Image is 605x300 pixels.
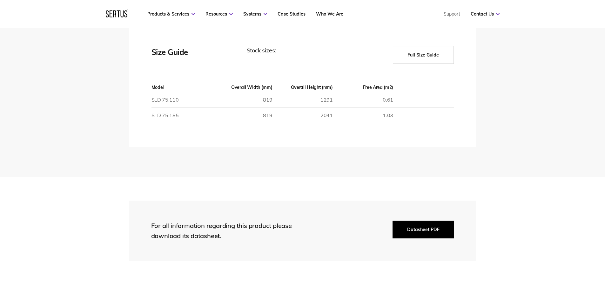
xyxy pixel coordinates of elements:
th: Model [151,83,212,92]
a: Products & Services [147,11,195,17]
a: Contact Us [471,11,500,17]
td: 1291 [272,92,333,108]
div: Size Guide [151,46,215,64]
td: SLD 75.185 [151,108,212,123]
div: Stock sizes: [247,46,361,64]
iframe: Chat Widget [491,226,605,300]
td: 819 [212,92,272,108]
a: Support [444,11,460,17]
th: Overall Height (mm) [272,83,333,92]
button: Datasheet PDF [393,221,454,238]
a: Systems [243,11,267,17]
td: SLD 75.110 [151,92,212,108]
td: 1.03 [333,108,393,123]
td: 0.61 [333,92,393,108]
div: For all information regarding this product please download its datasheet. [151,221,304,241]
td: 2041 [272,108,333,123]
td: 819 [212,108,272,123]
th: Overall Width (mm) [212,83,272,92]
a: Case Studies [278,11,306,17]
button: Full Size Guide [393,46,454,64]
th: Free Area (m2) [333,83,393,92]
a: Resources [205,11,233,17]
a: Who We Are [316,11,343,17]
